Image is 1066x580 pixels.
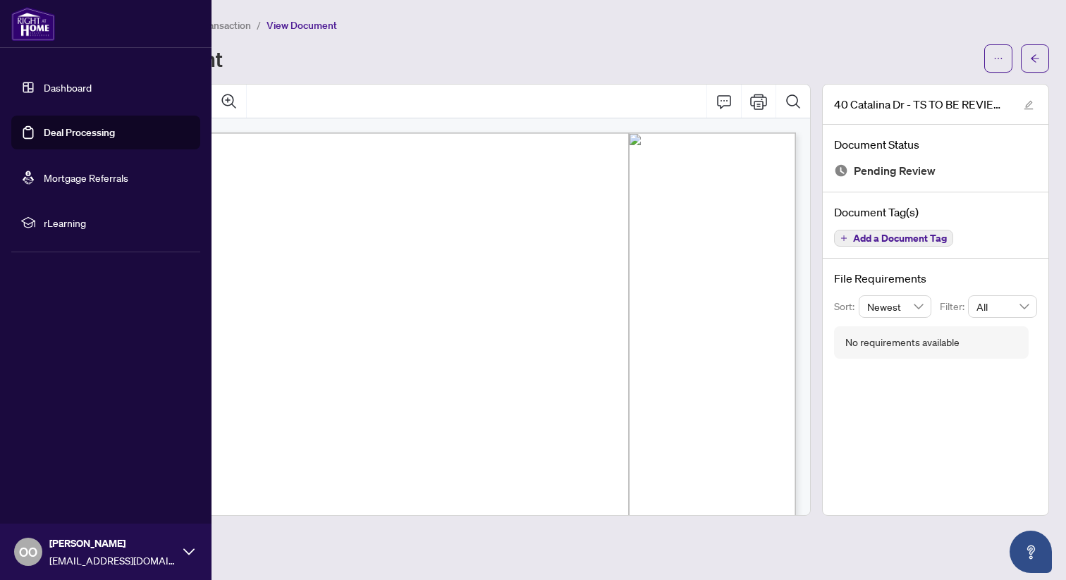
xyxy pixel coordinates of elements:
[993,54,1003,63] span: ellipsis
[976,296,1029,317] span: All
[11,7,55,41] img: logo
[49,536,176,551] span: [PERSON_NAME]
[854,161,936,180] span: Pending Review
[853,233,947,243] span: Add a Document Tag
[834,96,1010,113] span: 40 Catalina Dr - TS TO BE REVIEWED.pdf
[49,553,176,568] span: [EMAIL_ADDRESS][DOMAIN_NAME]
[834,299,859,314] p: Sort:
[44,126,115,139] a: Deal Processing
[44,81,92,94] a: Dashboard
[834,136,1037,153] h4: Document Status
[834,204,1037,221] h4: Document Tag(s)
[1010,531,1052,573] button: Open asap
[19,542,37,562] span: OO
[257,17,261,33] li: /
[1030,54,1040,63] span: arrow-left
[266,19,337,32] span: View Document
[840,235,847,242] span: plus
[845,335,960,350] div: No requirements available
[940,299,968,314] p: Filter:
[176,19,251,32] span: View Transaction
[867,296,924,317] span: Newest
[834,270,1037,287] h4: File Requirements
[1024,100,1034,110] span: edit
[44,215,190,230] span: rLearning
[834,230,953,247] button: Add a Document Tag
[44,171,128,184] a: Mortgage Referrals
[834,163,848,178] img: Document Status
